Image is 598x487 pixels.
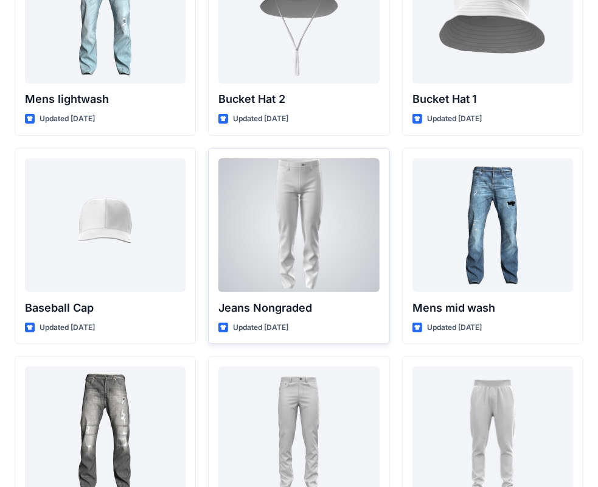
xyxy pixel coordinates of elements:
[40,113,95,125] p: Updated [DATE]
[427,321,482,334] p: Updated [DATE]
[25,91,186,108] p: Mens lightwash
[218,91,379,108] p: Bucket Hat 2
[218,158,379,292] a: Jeans Nongraded
[427,113,482,125] p: Updated [DATE]
[412,158,573,292] a: Mens mid wash
[233,321,288,334] p: Updated [DATE]
[218,300,379,317] p: Jeans Nongraded
[233,113,288,125] p: Updated [DATE]
[412,300,573,317] p: Mens mid wash
[25,158,186,292] a: Baseball Cap
[40,321,95,334] p: Updated [DATE]
[412,91,573,108] p: Bucket Hat 1
[25,300,186,317] p: Baseball Cap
